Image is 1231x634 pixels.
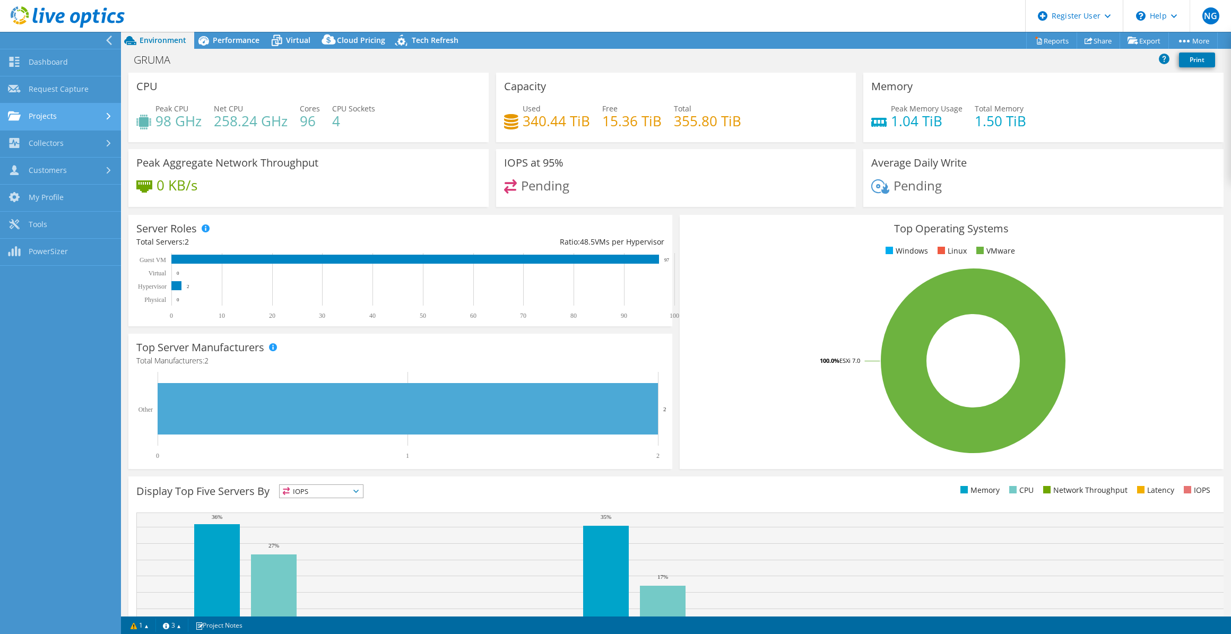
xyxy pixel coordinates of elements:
span: Net CPU [214,103,243,114]
span: NG [1202,7,1219,24]
span: Tech Refresh [412,35,458,45]
text: Other [138,406,153,413]
text: 0 [177,271,179,276]
a: 1 [123,619,156,632]
h4: 15.36 TiB [602,115,662,127]
li: VMware [974,245,1015,257]
span: 48.5 [580,237,595,247]
h4: 355.80 TiB [674,115,741,127]
span: Cores [300,103,320,114]
text: 30 [319,312,325,319]
li: Latency [1134,484,1174,496]
h1: GRUMA [129,54,187,66]
h4: 340.44 TiB [523,115,590,127]
span: Cloud Pricing [337,35,385,45]
a: More [1168,32,1218,49]
a: 3 [155,619,188,632]
li: Network Throughput [1041,484,1128,496]
span: Total Memory [975,103,1024,114]
text: 40 [369,312,376,319]
text: 36% [212,514,222,520]
h4: 1.50 TiB [975,115,1026,127]
a: Share [1077,32,1120,49]
text: Guest VM [140,256,166,264]
tspan: ESXi 7.0 [839,357,860,364]
span: Peak Memory Usage [891,103,963,114]
h3: Average Daily Write [871,157,967,169]
h4: 258.24 GHz [214,115,288,127]
h4: 98 GHz [155,115,202,127]
h3: Server Roles [136,223,197,235]
h3: Capacity [504,81,546,92]
span: Pending [521,177,569,194]
text: Physical [144,296,166,303]
text: 2 [187,284,189,289]
li: IOPS [1181,484,1210,496]
text: 0 [156,452,159,459]
li: CPU [1007,484,1034,496]
li: Memory [958,484,1000,496]
span: IOPS [280,485,363,498]
text: 2 [656,452,660,459]
span: Used [523,103,541,114]
text: 60 [470,312,476,319]
span: Peak CPU [155,103,188,114]
span: 2 [185,237,189,247]
h4: 4 [332,115,375,127]
div: Ratio: VMs per Hypervisor [400,236,664,248]
text: 80 [570,312,577,319]
span: Performance [213,35,259,45]
text: Hypervisor [138,283,167,290]
h3: Memory [871,81,913,92]
h4: 0 KB/s [157,179,197,191]
h3: Peak Aggregate Network Throughput [136,157,318,169]
h4: 1.04 TiB [891,115,963,127]
text: 10 [219,312,225,319]
text: 20 [269,312,275,319]
text: 97 [664,257,670,263]
text: 100 [670,312,679,319]
text: 2 [663,406,666,412]
h3: CPU [136,81,158,92]
text: 50 [420,312,426,319]
text: 27% [268,542,279,549]
text: 0 [177,297,179,302]
text: 0 [170,312,173,319]
text: 17% [657,574,668,580]
span: Free [602,103,618,114]
li: Linux [935,245,967,257]
span: Total [674,103,691,114]
text: Virtual [149,270,167,277]
a: Export [1120,32,1169,49]
text: 90 [621,312,627,319]
svg: \n [1136,11,1146,21]
span: 2 [204,355,209,366]
a: Project Notes [188,619,250,632]
text: 35% [601,514,611,520]
text: 1 [406,452,409,459]
h3: Top Server Manufacturers [136,342,264,353]
li: Windows [883,245,928,257]
a: Reports [1026,32,1077,49]
text: 70 [520,312,526,319]
div: Total Servers: [136,236,400,248]
h3: IOPS at 95% [504,157,564,169]
h3: Top Operating Systems [688,223,1216,235]
span: Environment [140,35,186,45]
span: Virtual [286,35,310,45]
tspan: 100.0% [820,357,839,364]
h4: Total Manufacturers: [136,355,664,367]
a: Print [1179,53,1215,67]
h4: 96 [300,115,320,127]
span: CPU Sockets [332,103,375,114]
span: Pending [894,177,942,194]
